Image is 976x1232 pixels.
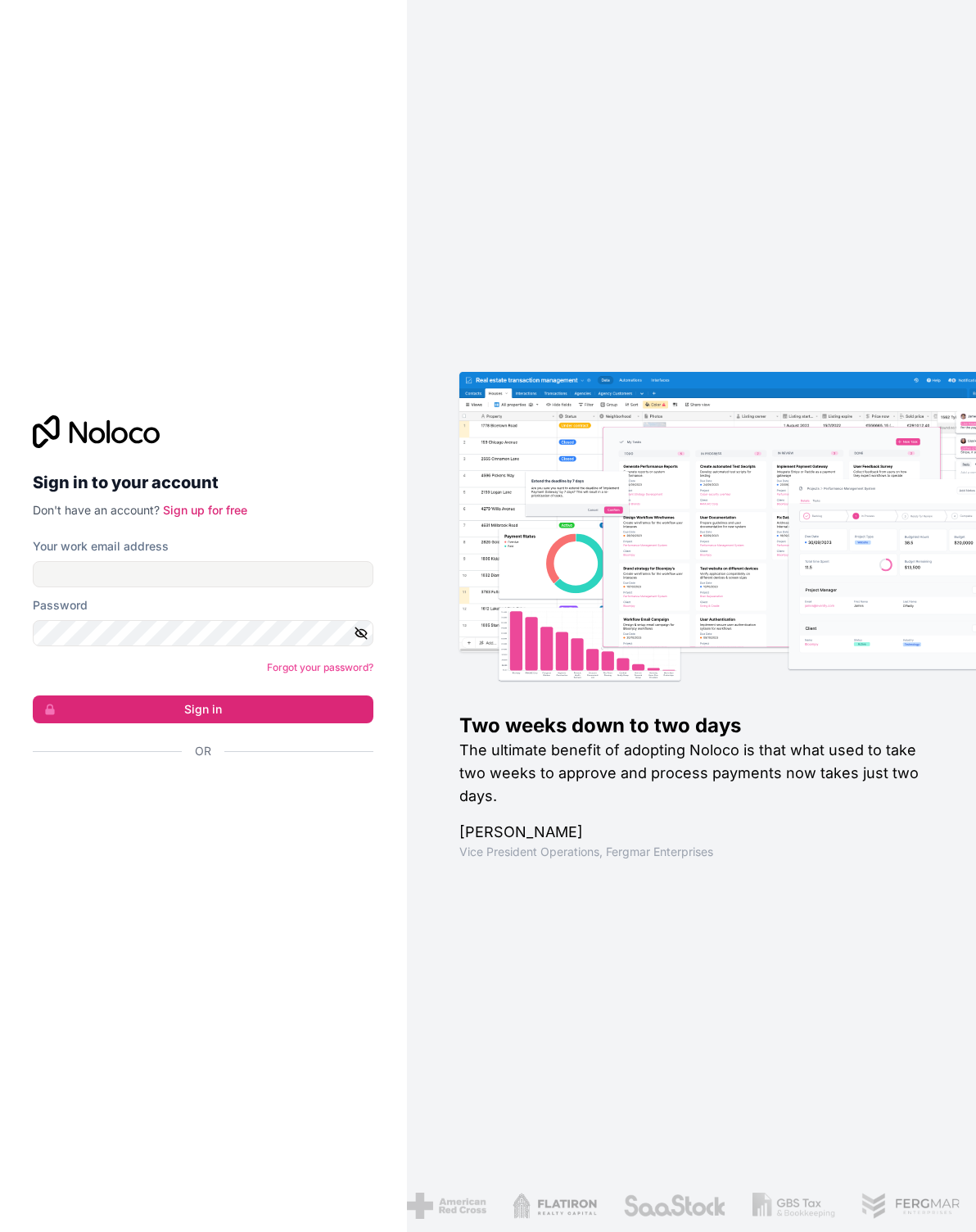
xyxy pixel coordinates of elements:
label: Your work email address [33,538,169,555]
img: /assets/saastock-C6Zbiodz.png [623,1193,726,1219]
span: Or [195,743,211,759]
h2: The ultimate benefit of adopting Noloco is that what used to take two weeks to approve and proces... [459,739,924,808]
img: /assets/fergmar-CudnrXN5.png [861,1193,961,1219]
img: /assets/gbstax-C-GtDUiK.png [752,1193,836,1219]
button: Sign in [33,695,373,723]
h1: Vice President Operations , Fergmar Enterprises [459,844,924,860]
label: Password [33,597,88,614]
h1: Two weeks down to two days [459,713,924,739]
h1: [PERSON_NAME] [459,821,924,844]
div: Sign in with Google. Opens in new tab [33,777,360,813]
h2: Sign in to your account [33,468,373,497]
img: /assets/flatiron-C8eUkumj.png [513,1193,598,1219]
span: Don't have an account? [33,503,160,517]
iframe: Sign in with Google Button [25,777,368,813]
img: /assets/american-red-cross-BAupjrZR.png [406,1193,486,1219]
input: Email address [33,561,373,587]
input: Password [33,620,373,646]
a: Forgot your password? [267,661,373,673]
a: Sign up for free [163,503,247,517]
